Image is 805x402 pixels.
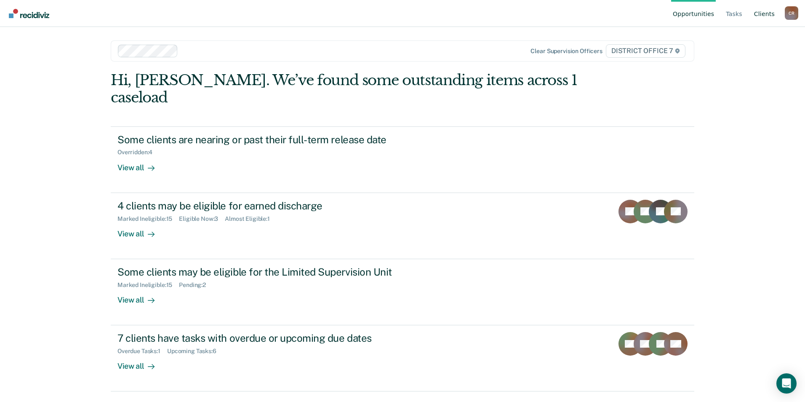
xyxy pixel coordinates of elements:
[785,6,798,20] button: Profile dropdown button
[9,9,49,18] img: Recidiviz
[111,193,694,259] a: 4 clients may be eligible for earned dischargeMarked Ineligible:15Eligible Now:3Almost Eligible:1...
[117,266,413,278] div: Some clients may be eligible for the Limited Supervision Unit
[111,325,694,391] a: 7 clients have tasks with overdue or upcoming due datesOverdue Tasks:1Upcoming Tasks:6View all
[785,6,798,20] div: C R
[111,259,694,325] a: Some clients may be eligible for the Limited Supervision UnitMarked Ineligible:15Pending:2View all
[111,72,578,106] div: Hi, [PERSON_NAME]. We’ve found some outstanding items across 1 caseload
[117,149,159,156] div: Overridden : 4
[117,332,413,344] div: 7 clients have tasks with overdue or upcoming due dates
[530,48,602,55] div: Clear supervision officers
[111,126,694,193] a: Some clients are nearing or past their full-term release dateOverridden:4View all
[117,215,179,222] div: Marked Ineligible : 15
[117,355,165,371] div: View all
[117,222,165,239] div: View all
[167,348,223,355] div: Upcoming Tasks : 6
[179,281,213,289] div: Pending : 2
[117,156,165,172] div: View all
[225,215,277,222] div: Almost Eligible : 1
[117,200,413,212] div: 4 clients may be eligible for earned discharge
[776,373,797,394] div: Open Intercom Messenger
[117,281,179,289] div: Marked Ineligible : 15
[117,289,165,305] div: View all
[117,348,167,355] div: Overdue Tasks : 1
[179,215,225,222] div: Eligible Now : 3
[117,134,413,146] div: Some clients are nearing or past their full-term release date
[606,44,685,58] span: DISTRICT OFFICE 7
